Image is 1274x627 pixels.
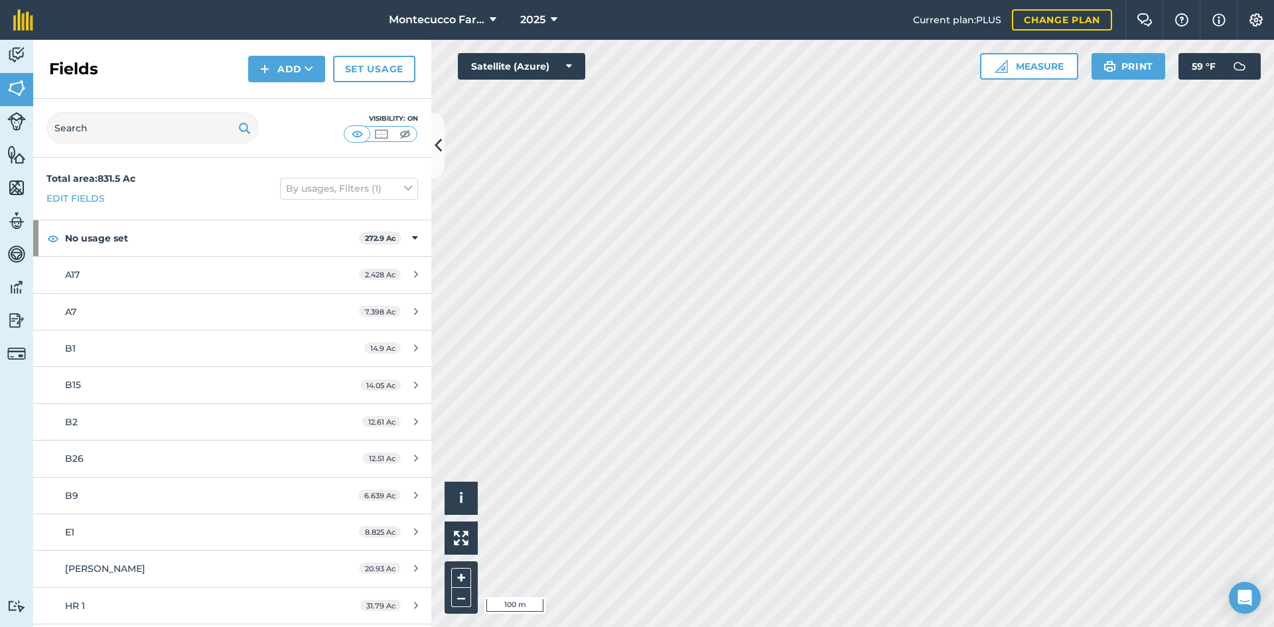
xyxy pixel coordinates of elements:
span: 12.61 Ac [362,416,401,427]
span: [PERSON_NAME] [65,563,145,575]
span: 14.9 Ac [364,342,401,354]
a: E18.825 Ac [33,514,431,550]
span: 12.51 Ac [363,453,401,464]
div: No usage set272.9 Ac [33,220,431,256]
strong: No usage set [65,220,359,256]
button: i [445,482,478,515]
img: Four arrows, one pointing top left, one top right, one bottom right and the last bottom left [454,531,468,545]
img: svg+xml;base64,PD94bWwgdmVyc2lvbj0iMS4wIiBlbmNvZGluZz0idXRmLTgiPz4KPCEtLSBHZW5lcmF0b3I6IEFkb2JlIE... [7,45,26,65]
img: svg+xml;base64,PHN2ZyB4bWxucz0iaHR0cDovL3d3dy53My5vcmcvMjAwMC9zdmciIHdpZHRoPSI1MCIgaGVpZ2h0PSI0MC... [397,127,413,141]
div: Open Intercom Messenger [1229,582,1261,614]
span: Montecucco Farms [389,12,484,28]
img: Ruler icon [995,60,1008,73]
div: Visibility: On [344,113,418,124]
span: A7 [65,306,76,318]
button: Print [1092,53,1166,80]
a: B114.9 Ac [33,330,431,366]
a: Edit fields [46,191,105,206]
span: B9 [65,490,78,502]
span: 20.93 Ac [359,563,401,574]
img: svg+xml;base64,PD94bWwgdmVyc2lvbj0iMS4wIiBlbmNvZGluZz0idXRmLTgiPz4KPCEtLSBHZW5lcmF0b3I6IEFkb2JlIE... [7,244,26,264]
img: A cog icon [1248,13,1264,27]
button: By usages, Filters (1) [280,178,418,199]
a: B2612.51 Ac [33,441,431,476]
span: E1 [65,526,74,538]
span: B2 [65,416,78,428]
img: svg+xml;base64,PHN2ZyB4bWxucz0iaHR0cDovL3d3dy53My5vcmcvMjAwMC9zdmciIHdpZHRoPSIxOSIgaGVpZ2h0PSIyNC... [1103,58,1116,74]
img: svg+xml;base64,PHN2ZyB4bWxucz0iaHR0cDovL3d3dy53My5vcmcvMjAwMC9zdmciIHdpZHRoPSIxOCIgaGVpZ2h0PSIyNC... [47,230,59,246]
span: 6.639 Ac [358,490,401,501]
span: B1 [65,342,76,354]
span: A17 [65,269,80,281]
a: A77.398 Ac [33,294,431,330]
button: Measure [980,53,1078,80]
img: svg+xml;base64,PD94bWwgdmVyc2lvbj0iMS4wIiBlbmNvZGluZz0idXRmLTgiPz4KPCEtLSBHZW5lcmF0b3I6IEFkb2JlIE... [7,277,26,297]
span: 14.05 Ac [360,380,401,391]
img: svg+xml;base64,PHN2ZyB4bWxucz0iaHR0cDovL3d3dy53My5vcmcvMjAwMC9zdmciIHdpZHRoPSI1MCIgaGVpZ2h0PSI0MC... [349,127,366,141]
span: 2025 [520,12,545,28]
img: svg+xml;base64,PD94bWwgdmVyc2lvbj0iMS4wIiBlbmNvZGluZz0idXRmLTgiPz4KPCEtLSBHZW5lcmF0b3I6IEFkb2JlIE... [7,600,26,612]
a: [PERSON_NAME]20.93 Ac [33,551,431,587]
img: svg+xml;base64,PHN2ZyB4bWxucz0iaHR0cDovL3d3dy53My5vcmcvMjAwMC9zdmciIHdpZHRoPSI1NiIgaGVpZ2h0PSI2MC... [7,178,26,198]
a: Set usage [333,56,415,82]
span: Current plan : PLUS [913,13,1001,27]
img: svg+xml;base64,PHN2ZyB4bWxucz0iaHR0cDovL3d3dy53My5vcmcvMjAwMC9zdmciIHdpZHRoPSIxNCIgaGVpZ2h0PSIyNC... [260,61,269,77]
input: Search [46,112,259,144]
img: svg+xml;base64,PHN2ZyB4bWxucz0iaHR0cDovL3d3dy53My5vcmcvMjAwMC9zdmciIHdpZHRoPSI1NiIgaGVpZ2h0PSI2MC... [7,78,26,98]
a: B96.639 Ac [33,478,431,514]
button: + [451,568,471,588]
img: fieldmargin Logo [13,9,33,31]
span: B15 [65,379,81,391]
a: Change plan [1012,9,1112,31]
a: B212.61 Ac [33,404,431,440]
a: HR 131.79 Ac [33,588,431,624]
span: B26 [65,453,84,464]
span: 31.79 Ac [360,600,401,611]
strong: 272.9 Ac [365,234,396,243]
a: B1514.05 Ac [33,367,431,403]
a: A172.428 Ac [33,257,431,293]
span: 2.428 Ac [359,269,401,280]
span: 59 ° F [1192,53,1216,80]
img: Two speech bubbles overlapping with the left bubble in the forefront [1137,13,1153,27]
img: svg+xml;base64,PHN2ZyB4bWxucz0iaHR0cDovL3d3dy53My5vcmcvMjAwMC9zdmciIHdpZHRoPSI1MCIgaGVpZ2h0PSI0MC... [373,127,389,141]
img: svg+xml;base64,PD94bWwgdmVyc2lvbj0iMS4wIiBlbmNvZGluZz0idXRmLTgiPz4KPCEtLSBHZW5lcmF0b3I6IEFkb2JlIE... [7,211,26,231]
span: i [459,490,463,506]
span: 8.825 Ac [359,526,401,537]
h2: Fields [49,58,98,80]
img: svg+xml;base64,PD94bWwgdmVyc2lvbj0iMS4wIiBlbmNvZGluZz0idXRmLTgiPz4KPCEtLSBHZW5lcmF0b3I6IEFkb2JlIE... [7,344,26,363]
img: A question mark icon [1174,13,1190,27]
img: svg+xml;base64,PD94bWwgdmVyc2lvbj0iMS4wIiBlbmNvZGluZz0idXRmLTgiPz4KPCEtLSBHZW5lcmF0b3I6IEFkb2JlIE... [1226,53,1253,80]
img: svg+xml;base64,PHN2ZyB4bWxucz0iaHR0cDovL3d3dy53My5vcmcvMjAwMC9zdmciIHdpZHRoPSIxNyIgaGVpZ2h0PSIxNy... [1212,12,1226,28]
button: 59 °F [1178,53,1261,80]
span: HR 1 [65,600,85,612]
button: – [451,588,471,607]
button: Add [248,56,325,82]
img: svg+xml;base64,PHN2ZyB4bWxucz0iaHR0cDovL3d3dy53My5vcmcvMjAwMC9zdmciIHdpZHRoPSI1NiIgaGVpZ2h0PSI2MC... [7,145,26,165]
strong: Total area : 831.5 Ac [46,173,135,184]
span: 7.398 Ac [359,306,401,317]
button: Satellite (Azure) [458,53,585,80]
img: svg+xml;base64,PD94bWwgdmVyc2lvbj0iMS4wIiBlbmNvZGluZz0idXRmLTgiPz4KPCEtLSBHZW5lcmF0b3I6IEFkb2JlIE... [7,311,26,330]
img: svg+xml;base64,PHN2ZyB4bWxucz0iaHR0cDovL3d3dy53My5vcmcvMjAwMC9zdmciIHdpZHRoPSIxOSIgaGVpZ2h0PSIyNC... [238,120,251,136]
img: svg+xml;base64,PD94bWwgdmVyc2lvbj0iMS4wIiBlbmNvZGluZz0idXRmLTgiPz4KPCEtLSBHZW5lcmF0b3I6IEFkb2JlIE... [7,112,26,131]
